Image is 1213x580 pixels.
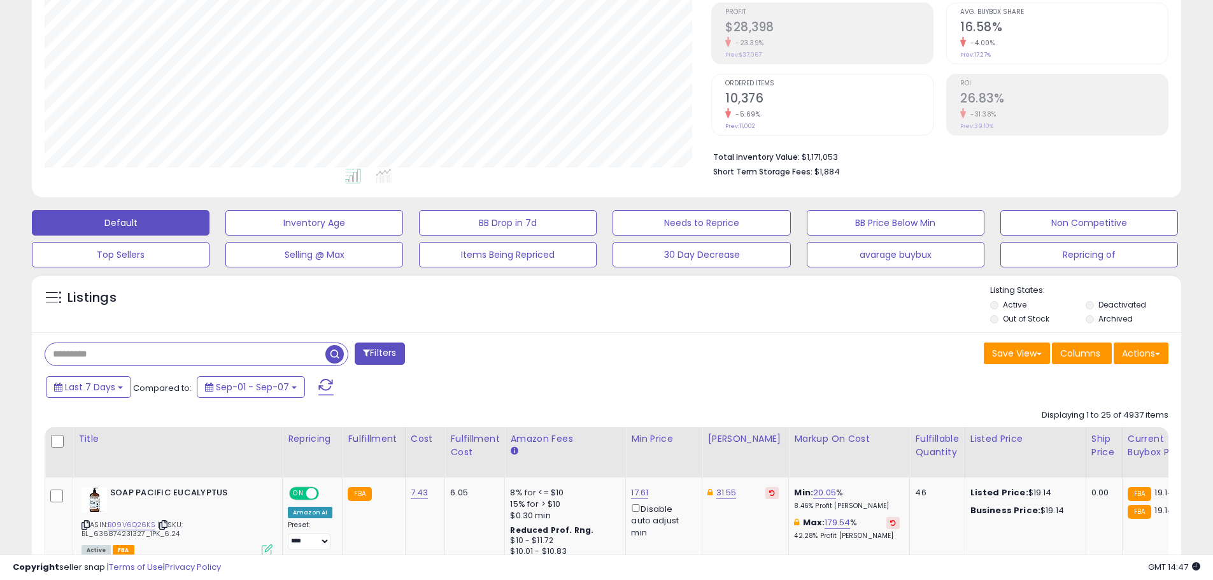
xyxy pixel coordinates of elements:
label: Deactivated [1098,299,1146,310]
div: % [794,517,900,541]
button: avarage buybux [807,242,984,267]
small: -23.39% [731,38,764,48]
div: $0.30 min [510,510,616,521]
div: 15% for > $10 [510,499,616,510]
small: Prev: 39.10% [960,122,993,130]
button: Needs to Reprice [613,210,790,236]
button: Save View [984,343,1050,364]
button: Selling @ Max [225,242,403,267]
a: 20.05 [813,486,836,499]
button: Filters [355,343,404,365]
div: Displaying 1 to 25 of 4937 items [1042,409,1168,421]
small: -5.69% [731,110,760,119]
b: Max: [803,516,825,528]
div: Preset: [288,521,332,549]
span: Columns [1060,347,1100,360]
button: Top Sellers [32,242,209,267]
span: 19.14 [1154,486,1173,499]
div: Min Price [631,432,697,446]
div: Fulfillment Cost [450,432,499,459]
span: Compared to: [133,382,192,394]
h2: $28,398 [725,20,933,37]
a: B09V6Q26KS [108,520,155,530]
button: Actions [1114,343,1168,364]
label: Out of Stock [1003,313,1049,324]
h2: 10,376 [725,91,933,108]
div: Title [78,432,277,446]
button: BB Price Below Min [807,210,984,236]
div: Amazon Fees [510,432,620,446]
small: -4.00% [966,38,995,48]
button: Last 7 Days [46,376,131,398]
span: Avg. Buybox Share [960,9,1168,16]
b: Min: [794,486,813,499]
label: Archived [1098,313,1133,324]
small: Amazon Fees. [510,446,518,457]
span: Sep-01 - Sep-07 [216,381,289,393]
span: Ordered Items [725,80,933,87]
small: FBA [1128,487,1151,501]
button: 30 Day Decrease [613,242,790,267]
span: ROI [960,80,1168,87]
div: seller snap | | [13,562,221,574]
div: [PERSON_NAME] [707,432,783,446]
span: 2025-09-15 14:47 GMT [1148,561,1200,573]
b: Short Term Storage Fees: [713,166,812,177]
p: Listing States: [990,285,1181,297]
h2: 26.83% [960,91,1168,108]
div: Ship Price [1091,432,1117,459]
p: 8.46% Profit [PERSON_NAME] [794,502,900,511]
small: Prev: 17.27% [960,51,991,59]
a: Terms of Use [109,561,163,573]
small: FBA [348,487,371,501]
span: Profit [725,9,933,16]
div: Markup on Cost [794,432,904,446]
a: 17.61 [631,486,648,499]
img: 41HXw-uMgzL._SL40_.jpg [82,487,107,513]
button: Columns [1052,343,1112,364]
b: Total Inventory Value: [713,152,800,162]
div: 8% for <= $10 [510,487,616,499]
small: -31.38% [966,110,997,119]
div: Amazon AI [288,507,332,518]
div: $10 - $11.72 [510,535,616,546]
p: 42.28% Profit [PERSON_NAME] [794,532,900,541]
div: ASIN: [82,487,273,554]
a: Privacy Policy [165,561,221,573]
div: 6.05 [450,487,495,499]
small: Prev: $37,067 [725,51,762,59]
div: Disable auto adjust min [631,502,692,539]
a: 179.54 [825,516,850,529]
li: $1,171,053 [713,148,1159,164]
div: Listed Price [970,432,1081,446]
strong: Copyright [13,561,59,573]
span: 19.14 [1154,504,1173,516]
button: Items Being Repriced [419,242,597,267]
span: | SKU: BL_636874231327_1PK_6.24 [82,520,183,539]
button: BB Drop in 7d [419,210,597,236]
b: Reduced Prof. Rng. [510,525,593,535]
div: $19.14 [970,487,1076,499]
th: The percentage added to the cost of goods (COGS) that forms the calculator for Min & Max prices. [789,427,910,477]
span: ON [290,488,306,499]
button: Default [32,210,209,236]
div: Current Buybox Price [1128,432,1193,459]
div: Fulfillable Quantity [915,432,959,459]
button: Non Competitive [1000,210,1178,236]
small: Prev: 11,002 [725,122,755,130]
span: Last 7 Days [65,381,115,393]
div: % [794,487,900,511]
small: FBA [1128,505,1151,519]
b: SOAP PACIFIC EUCALYPTUS [110,487,265,502]
div: Cost [411,432,440,446]
div: 46 [915,487,954,499]
b: Listed Price: [970,486,1028,499]
button: Inventory Age [225,210,403,236]
h2: 16.58% [960,20,1168,37]
label: Active [1003,299,1026,310]
div: 0.00 [1091,487,1112,499]
div: $19.14 [970,505,1076,516]
b: Business Price: [970,504,1040,516]
div: Fulfillment [348,432,399,446]
button: Sep-01 - Sep-07 [197,376,305,398]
